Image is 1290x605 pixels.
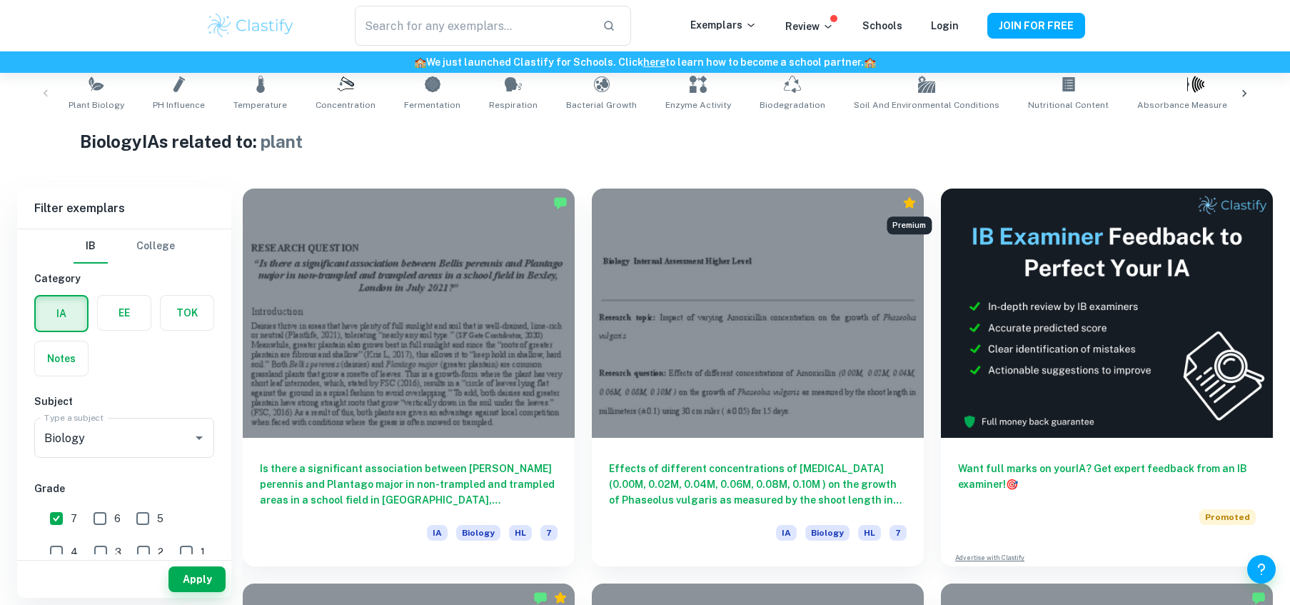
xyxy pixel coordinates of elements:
[553,591,568,605] div: Premium
[3,54,1287,70] h6: We just launched Clastify for Schools. Click to learn how to become a school partner.
[355,6,590,46] input: Search for any exemplars...
[44,411,104,424] label: Type a subject
[760,99,825,111] span: Biodegradation
[34,271,214,286] h6: Category
[243,189,575,566] a: Is there a significant association between [PERSON_NAME] perennis and Plantago major in non-tramp...
[161,296,213,330] button: TOK
[136,229,175,264] button: College
[533,591,548,605] img: Marked
[34,394,214,409] h6: Subject
[456,525,500,541] span: Biology
[316,99,376,111] span: Concentration
[643,56,665,68] a: here
[566,99,637,111] span: Bacterial Growth
[553,196,568,210] img: Marked
[854,99,999,111] span: Soil and Environmental Conditions
[74,229,108,264] button: IB
[987,13,1085,39] button: JOIN FOR FREE
[1199,509,1256,525] span: Promoted
[34,481,214,496] h6: Grade
[71,511,77,526] span: 7
[609,461,907,508] h6: Effects of different concentrations of [MEDICAL_DATA] (0.00M, 0.02M, 0.04M, 0.06M, 0.08M, 0.10M )...
[153,99,205,111] span: pH Influence
[74,229,175,264] div: Filter type choice
[114,511,121,526] span: 6
[864,56,876,68] span: 🏫
[1247,555,1276,584] button: Help and Feedback
[115,544,121,560] span: 3
[1006,479,1018,490] span: 🎯
[260,461,558,508] h6: Is there a significant association between [PERSON_NAME] perennis and Plantago major in non-tramp...
[1251,591,1266,605] img: Marked
[887,216,932,234] div: Premium
[862,20,902,31] a: Schools
[414,56,426,68] span: 🏫
[80,129,1210,154] h1: Biology IAs related to:
[858,525,881,541] span: HL
[69,99,124,111] span: Plant Biology
[206,11,296,40] img: Clastify logo
[955,553,1024,563] a: Advertise with Clastify
[157,511,163,526] span: 5
[17,189,231,229] h6: Filter exemplars
[201,544,205,560] span: 1
[958,461,1256,492] h6: Want full marks on your IA ? Get expert feedback from an IB examiner!
[233,99,287,111] span: Temperature
[665,99,731,111] span: Enzyme Activity
[404,99,460,111] span: Fermentation
[509,525,532,541] span: HL
[35,341,88,376] button: Notes
[776,525,797,541] span: IA
[785,19,834,34] p: Review
[36,296,87,331] button: IA
[1028,99,1109,111] span: Nutritional Content
[941,189,1273,438] img: Thumbnail
[890,525,907,541] span: 7
[71,544,78,560] span: 4
[158,544,163,560] span: 2
[902,196,917,210] div: Premium
[690,17,757,33] p: Exemplars
[168,566,226,592] button: Apply
[592,189,924,566] a: Effects of different concentrations of [MEDICAL_DATA] (0.00M, 0.02M, 0.04M, 0.06M, 0.08M, 0.10M )...
[98,296,151,330] button: EE
[1137,99,1254,111] span: Absorbance Measurements
[941,189,1273,566] a: Want full marks on yourIA? Get expert feedback from an IB examiner!PromotedAdvertise with Clastify
[261,131,303,151] span: plant
[805,525,850,541] span: Biology
[931,20,959,31] a: Login
[540,525,558,541] span: 7
[489,99,538,111] span: Respiration
[189,428,209,448] button: Open
[427,525,448,541] span: IA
